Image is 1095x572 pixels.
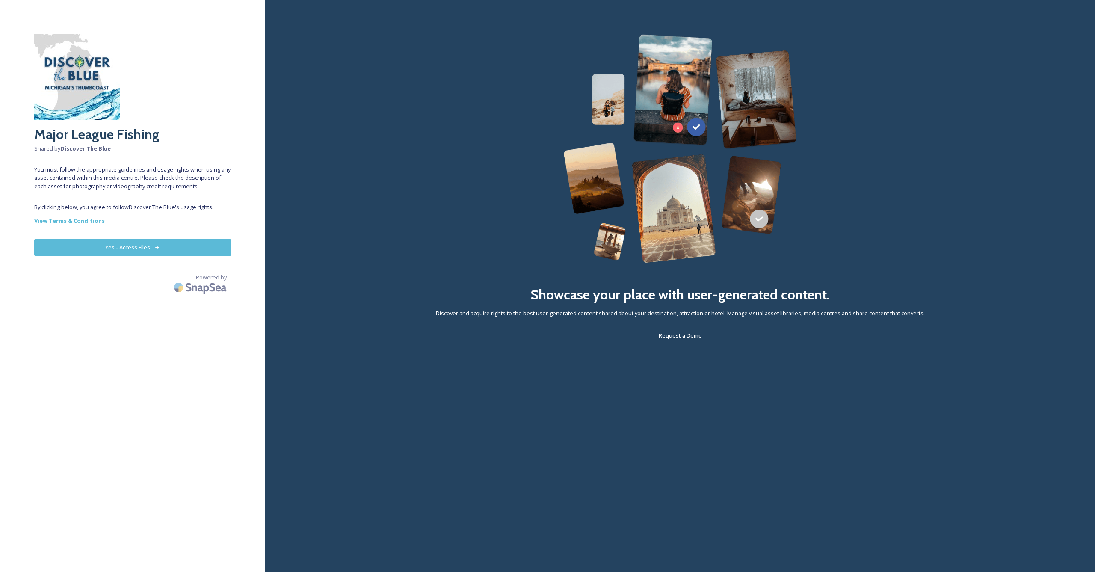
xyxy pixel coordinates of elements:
[171,277,231,297] img: SnapSea Logo
[196,273,227,282] span: Powered by
[563,34,797,263] img: 63b42ca75bacad526042e722_Group%20154-p-800.png
[34,145,231,153] span: Shared by
[34,216,231,226] a: View Terms & Conditions
[436,309,925,317] span: Discover and acquire rights to the best user-generated content shared about your destination, att...
[34,217,105,225] strong: View Terms & Conditions
[34,203,231,211] span: By clicking below, you agree to follow Discover The Blue 's usage rights.
[34,124,231,145] h2: Major League Fishing
[34,34,120,120] img: 1710423113617.jpeg
[659,330,702,341] a: Request a Demo
[659,332,702,339] span: Request a Demo
[60,145,111,152] strong: Discover The Blue
[530,285,830,305] h2: Showcase your place with user-generated content.
[34,239,231,256] button: Yes - Access Files
[34,166,231,190] span: You must follow the appropriate guidelines and usage rights when using any asset contained within...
